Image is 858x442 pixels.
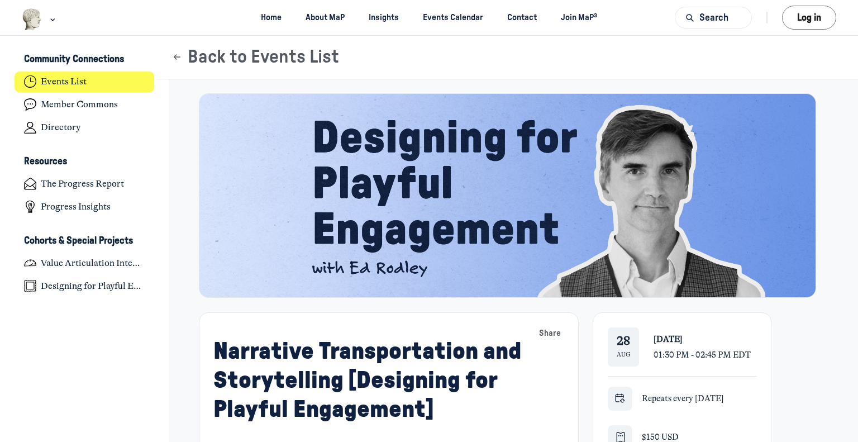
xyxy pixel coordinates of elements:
a: Directory [15,117,155,138]
a: Home [251,7,291,28]
button: Museums as Progress logo [22,7,58,31]
span: Share [539,327,561,340]
h4: The Progress Report [41,178,124,189]
header: Page Header [157,36,858,79]
span: 01:30 PM - 02:45 PM EDT [654,350,751,360]
h1: Narrative Transportation and Storytelling [Designing for Playful Engagement] [213,337,537,424]
button: Cohorts & Special ProjectsCollapse space [15,231,155,250]
a: Value Articulation Intensive (Cultural Leadership Lab) [15,253,155,273]
a: Insights [359,7,409,28]
h3: Community Connections [24,54,124,65]
img: Museums as Progress logo [22,8,42,30]
a: Contact [498,7,547,28]
div: 28 [617,334,630,349]
div: Aug [617,350,631,359]
a: The Progress Report [15,174,155,194]
a: Join MaP³ [551,7,607,28]
h3: Resources [24,156,67,168]
button: Back to Events List [171,46,339,68]
a: Events Calendar [413,7,493,28]
a: Member Commons [15,94,155,115]
a: About MaP [296,7,355,28]
button: Share [537,325,564,342]
a: Designing for Playful Engagement [15,275,155,296]
h4: Progress Insights [41,201,111,212]
h4: Designing for Playful Engagement [41,281,145,292]
span: Repeats every [DATE] [642,393,724,403]
a: Progress Insights [15,197,155,217]
h4: Directory [41,122,80,133]
button: Search [675,7,752,28]
button: Log in [782,6,836,30]
h4: Value Articulation Intensive (Cultural Leadership Lab) [41,258,145,269]
span: [DATE] [654,334,683,344]
a: Events List [15,72,155,92]
button: Community ConnectionsCollapse space [15,50,155,69]
button: ResourcesCollapse space [15,153,155,172]
h4: Member Commons [41,99,118,110]
h3: Cohorts & Special Projects [24,235,133,247]
h4: Events List [41,76,87,87]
